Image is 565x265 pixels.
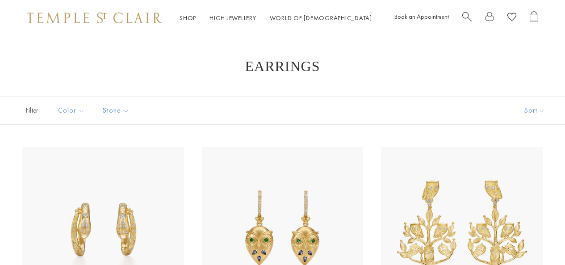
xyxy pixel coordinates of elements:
[209,14,256,22] a: High JewelleryHigh Jewellery
[180,13,372,24] nav: Main navigation
[27,13,162,23] img: Temple St. Clair
[530,11,538,25] a: Open Shopping Bag
[270,14,372,22] a: World of [DEMOGRAPHIC_DATA]World of [DEMOGRAPHIC_DATA]
[394,13,449,21] a: Book an Appointment
[507,11,516,25] a: View Wishlist
[462,11,472,25] a: Search
[504,97,565,124] button: Show sort by
[51,101,92,121] button: Color
[98,105,136,116] span: Stone
[96,101,136,121] button: Stone
[54,105,92,116] span: Color
[180,14,196,22] a: ShopShop
[36,58,529,74] h1: Earrings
